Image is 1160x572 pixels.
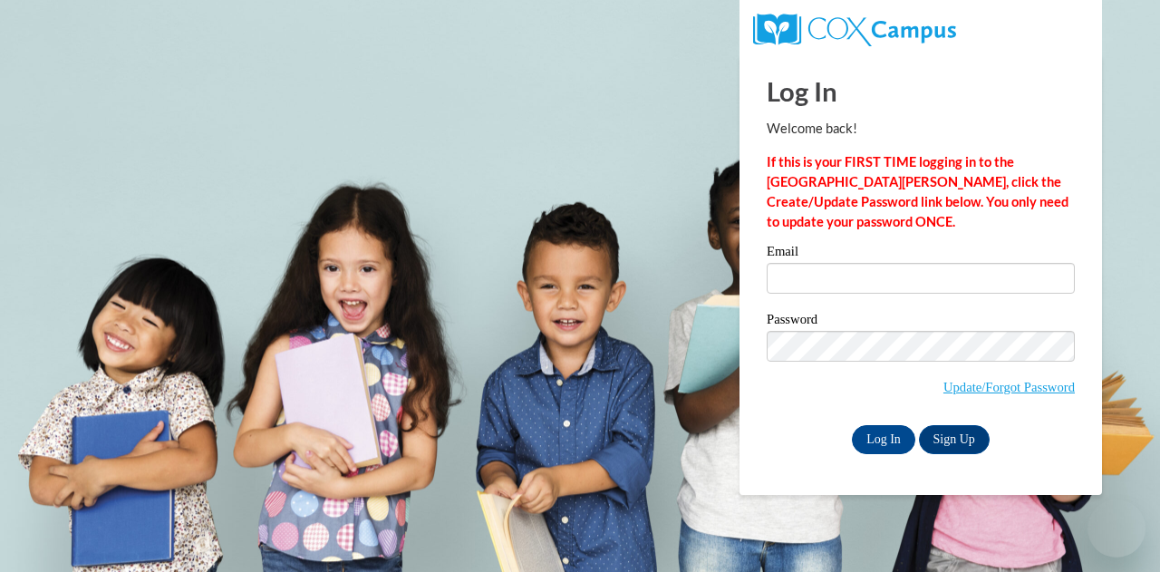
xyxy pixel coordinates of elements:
[767,313,1075,331] label: Password
[1087,499,1145,557] iframe: Button to launch messaging window
[767,119,1075,139] p: Welcome back!
[943,380,1075,394] a: Update/Forgot Password
[753,14,956,46] img: COX Campus
[767,73,1075,110] h1: Log In
[852,425,915,454] input: Log In
[767,245,1075,263] label: Email
[919,425,990,454] a: Sign Up
[767,154,1068,229] strong: If this is your FIRST TIME logging in to the [GEOGRAPHIC_DATA][PERSON_NAME], click the Create/Upd...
